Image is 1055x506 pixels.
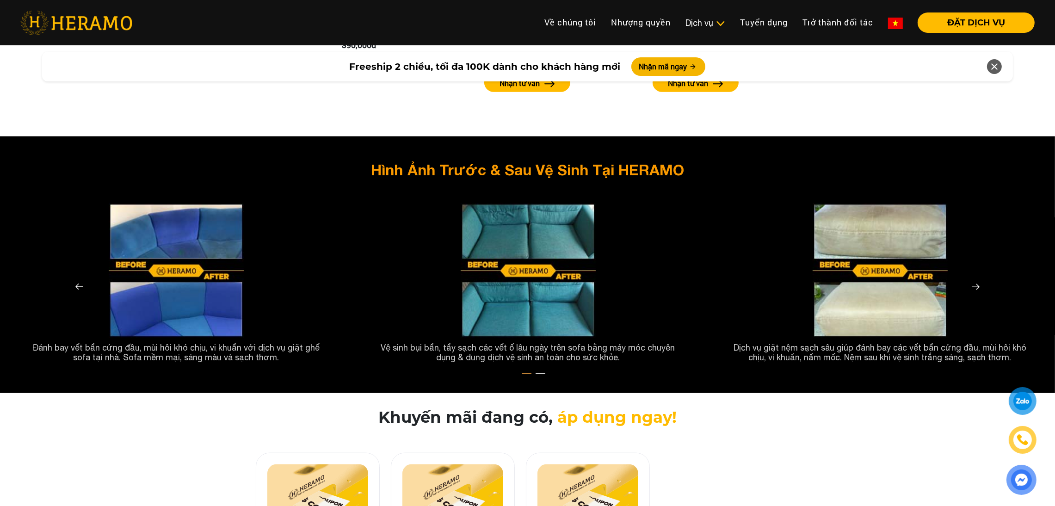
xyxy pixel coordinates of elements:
img: after-before-1.jpg [109,203,244,338]
button: 1 [516,371,525,381]
button: ĐẶT DỊCH VỤ [918,12,1035,33]
img: heramo-logo.png [20,11,132,35]
button: 2 [530,371,539,381]
span: Freeship 2 chiều, tối đa 100K dành cho khách hàng mới [349,60,620,74]
img: phone-icon [1016,433,1029,447]
span: áp dụng ngay! [557,407,677,427]
a: Tuyển dụng [733,12,795,32]
a: Nhượng quyền [604,12,678,32]
button: Nhận mã ngay [631,57,705,76]
img: next.svg [965,276,987,298]
img: after-before-2.jpg [461,203,596,338]
a: ĐẶT DỊCH VỤ [910,19,1035,27]
img: after-before-3.jpg [813,203,948,338]
div: Dịch vụ [685,17,725,29]
a: Trở thành đối tác [795,12,881,32]
img: subToggleIcon [716,19,725,28]
a: phone-icon [1010,427,1036,453]
img: prev.svg [68,276,90,298]
a: Về chúng tôi [537,12,604,32]
img: vn-flag.png [888,18,903,29]
h3: Vệ sinh bụi bẩn, tẩy sạch các vết ố lâu ngày trên sofa bằng máy móc chuyên dụng & dung dịch vệ si... [352,343,704,363]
